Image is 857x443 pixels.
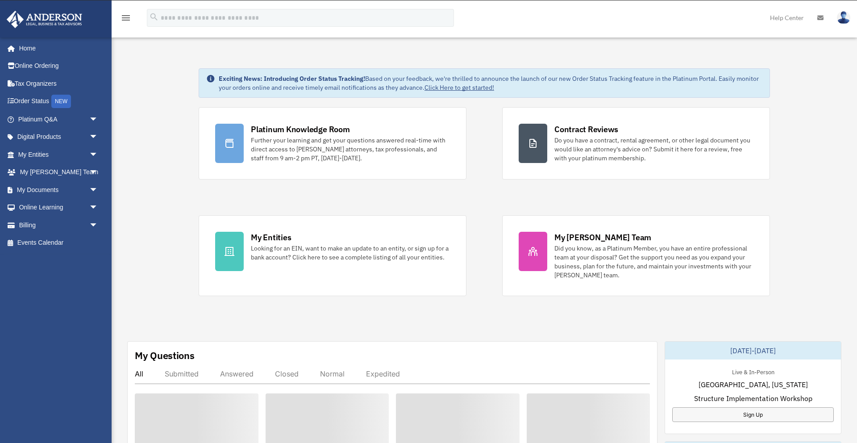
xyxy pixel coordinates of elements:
a: My Documentsarrow_drop_down [6,181,112,199]
a: Sign Up [672,407,834,422]
a: Home [6,39,107,57]
a: Contract Reviews Do you have a contract, rental agreement, or other legal document you would like... [502,107,770,180]
div: Looking for an EIN, want to make an update to an entity, or sign up for a bank account? Click her... [251,244,450,262]
a: Billingarrow_drop_down [6,216,112,234]
a: My Entities Looking for an EIN, want to make an update to an entity, or sign up for a bank accoun... [199,215,466,296]
div: Normal [320,369,345,378]
a: menu [121,16,131,23]
span: arrow_drop_down [89,146,107,164]
strong: Exciting News: Introducing Order Status Tracking! [219,75,365,83]
div: [DATE]-[DATE] [665,342,841,359]
span: arrow_drop_down [89,199,107,217]
img: User Pic [837,11,850,24]
div: My Questions [135,349,195,362]
a: Online Learningarrow_drop_down [6,199,112,217]
a: Online Ordering [6,57,112,75]
div: Further your learning and get your questions answered real-time with direct access to [PERSON_NAM... [251,136,450,163]
div: My Entities [251,232,291,243]
a: Platinum Knowledge Room Further your learning and get your questions answered real-time with dire... [199,107,466,180]
a: Tax Organizers [6,75,112,92]
div: My [PERSON_NAME] Team [554,232,651,243]
div: Closed [275,369,299,378]
div: Based on your feedback, we're thrilled to announce the launch of our new Order Status Tracking fe... [219,74,762,92]
a: Digital Productsarrow_drop_down [6,128,112,146]
div: Contract Reviews [554,124,618,135]
div: All [135,369,143,378]
div: Platinum Knowledge Room [251,124,350,135]
span: arrow_drop_down [89,181,107,199]
span: [GEOGRAPHIC_DATA], [US_STATE] [699,379,808,390]
span: arrow_drop_down [89,110,107,129]
a: Click Here to get started! [424,84,494,92]
a: My Entitiesarrow_drop_down [6,146,112,163]
div: Answered [220,369,254,378]
span: arrow_drop_down [89,163,107,182]
div: Do you have a contract, rental agreement, or other legal document you would like an attorney's ad... [554,136,753,163]
div: Expedited [366,369,400,378]
span: arrow_drop_down [89,128,107,146]
i: menu [121,13,131,23]
span: arrow_drop_down [89,216,107,234]
a: My [PERSON_NAME] Teamarrow_drop_down [6,163,112,181]
a: My [PERSON_NAME] Team Did you know, as a Platinum Member, you have an entire professional team at... [502,215,770,296]
div: Live & In-Person [725,367,782,376]
i: search [149,12,159,22]
div: Did you know, as a Platinum Member, you have an entire professional team at your disposal? Get th... [554,244,753,280]
a: Order StatusNEW [6,92,112,111]
a: Events Calendar [6,234,112,252]
div: NEW [51,95,71,108]
span: Structure Implementation Workshop [694,393,812,404]
a: Platinum Q&Aarrow_drop_down [6,110,112,128]
img: Anderson Advisors Platinum Portal [4,11,85,28]
div: Submitted [165,369,199,378]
